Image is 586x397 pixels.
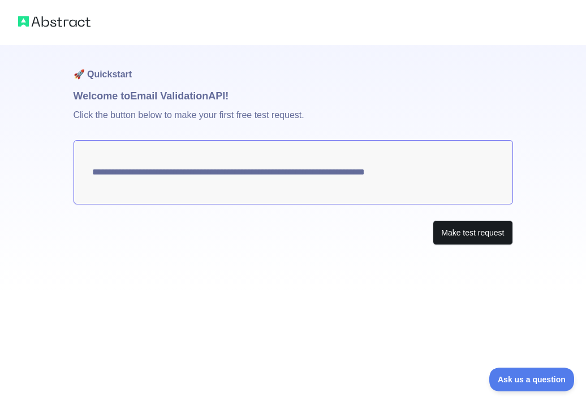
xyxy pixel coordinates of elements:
button: Make test request [433,220,512,246]
img: Abstract logo [18,14,91,29]
h1: 🚀 Quickstart [74,45,513,88]
iframe: Toggle Customer Support [489,368,575,391]
p: Click the button below to make your first free test request. [74,104,513,140]
h1: Welcome to Email Validation API! [74,88,513,104]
